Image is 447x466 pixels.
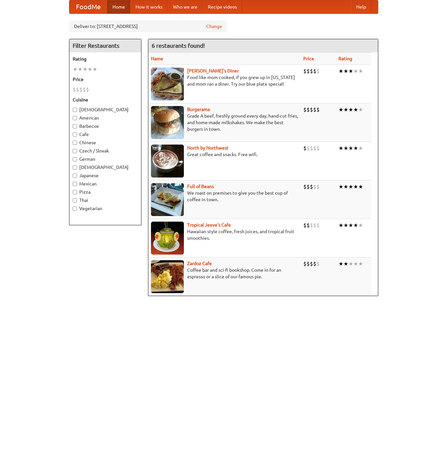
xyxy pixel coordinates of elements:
[313,68,316,75] li: $
[338,183,343,190] li: ★
[348,145,353,152] li: ★
[187,184,214,189] b: Full of Beans
[78,66,83,73] li: ★
[152,42,205,49] ng-pluralize: 6 restaurants found!
[310,183,313,190] li: $
[353,222,358,229] li: ★
[69,20,227,32] div: Deliver to: [STREET_ADDRESS]
[187,145,229,151] a: North by Northwest
[73,66,78,73] li: ★
[358,183,363,190] li: ★
[69,39,141,52] h4: Filter Restaurants
[151,222,184,255] img: jeeves.jpg
[73,205,138,212] label: Vegetarian
[151,56,163,61] a: Name
[73,76,138,83] h5: Price
[303,260,307,267] li: $
[313,222,316,229] li: $
[73,190,77,194] input: Pizza
[338,68,343,75] li: ★
[73,206,77,211] input: Vegetarian
[307,68,310,75] li: $
[351,0,371,14] a: Help
[73,149,77,153] input: Czech / Slovak
[73,56,138,62] h5: Rating
[73,180,138,187] label: Mexican
[338,260,343,267] li: ★
[73,132,77,137] input: Cafe
[348,183,353,190] li: ★
[310,106,313,113] li: $
[313,106,316,113] li: $
[307,222,310,229] li: $
[73,124,77,128] input: Barbecue
[310,260,313,267] li: $
[187,222,231,228] a: Tropical Jeeve's Cafe
[313,183,316,190] li: $
[203,0,242,14] a: Recipe videos
[86,86,89,93] li: $
[73,141,77,145] input: Chinese
[73,165,77,170] input: [DEMOGRAPHIC_DATA]
[73,172,138,179] label: Japanese
[76,86,79,93] li: $
[316,68,320,75] li: $
[73,197,138,204] label: Thai
[316,183,320,190] li: $
[168,0,203,14] a: Who we are
[87,66,92,73] li: ★
[353,260,358,267] li: ★
[73,131,138,138] label: Cafe
[303,106,307,113] li: $
[310,145,313,152] li: $
[316,260,320,267] li: $
[313,260,316,267] li: $
[316,145,320,152] li: $
[187,68,239,73] a: [PERSON_NAME]'s Diner
[151,151,298,158] p: Great coffee and snacks. Free wifi.
[151,74,298,87] p: Food like mom cooked, if you grew up in [US_STATE] and mom ran a diner. Try our blue plate special!
[69,0,107,14] a: FoodMe
[358,106,363,113] li: ★
[151,228,298,241] p: Hawaiian style coffee, fresh juices, and tropical fruit smoothies.
[307,183,310,190] li: $
[316,106,320,113] li: $
[358,145,363,152] li: ★
[353,68,358,75] li: ★
[79,86,83,93] li: $
[187,107,210,112] a: Burgerama
[358,68,363,75] li: ★
[338,106,343,113] li: ★
[353,145,358,152] li: ★
[316,222,320,229] li: $
[338,222,343,229] li: ★
[73,106,138,113] label: [DEMOGRAPHIC_DATA]
[307,260,310,267] li: $
[348,106,353,113] li: ★
[83,86,86,93] li: $
[206,23,222,30] a: Change
[303,56,314,61] a: Price
[151,68,184,100] img: sallys.jpg
[151,113,298,132] p: Grade A beef, freshly ground every day, hand-cut fries, and home-made milkshakes. We make the bes...
[303,145,307,152] li: $
[343,145,348,152] li: ★
[343,106,348,113] li: ★
[73,108,77,112] input: [DEMOGRAPHIC_DATA]
[348,222,353,229] li: ★
[73,174,77,178] input: Japanese
[358,222,363,229] li: ★
[310,68,313,75] li: $
[151,106,184,139] img: burgerama.jpg
[313,145,316,152] li: $
[310,222,313,229] li: $
[73,96,138,103] h5: Cuisine
[348,68,353,75] li: ★
[307,106,310,113] li: $
[338,145,343,152] li: ★
[338,56,352,61] a: Rating
[151,183,184,216] img: beans.jpg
